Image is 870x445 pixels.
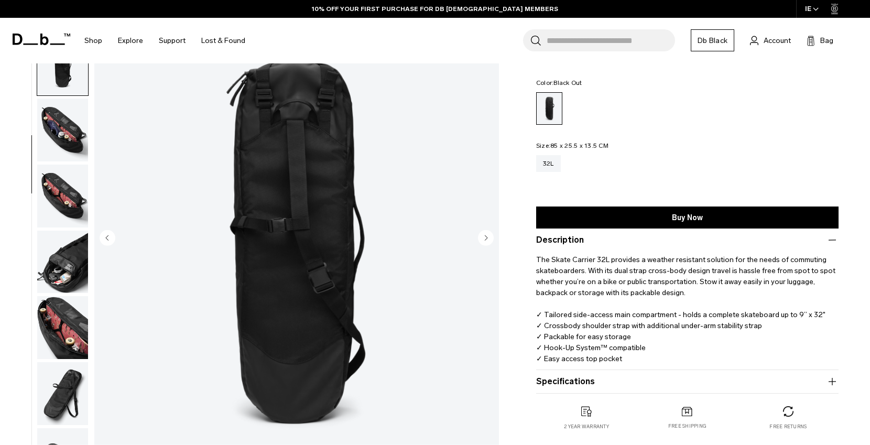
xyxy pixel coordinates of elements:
[564,423,609,430] p: 2 year warranty
[37,230,89,294] button: Skate Carrier 32L Black Out
[553,79,582,86] span: Black Out
[691,29,734,51] a: Db Black
[37,362,88,425] img: Skate Carrier 32L Black Out
[37,98,89,162] button: Skate Carrier 32L Black Out
[769,423,807,430] p: Free returns
[750,34,791,47] a: Account
[84,22,102,59] a: Shop
[536,246,839,364] p: The Skate Carrier 32L provides a weather resistant solution for the needs of commuting skateboard...
[478,230,494,248] button: Next slide
[37,32,88,95] img: Skate Carrier 32L Black Out
[536,80,582,86] legend: Color:
[536,143,608,149] legend: Size:
[159,22,186,59] a: Support
[312,4,558,14] a: 10% OFF YOUR FIRST PURCHASE FOR DB [DEMOGRAPHIC_DATA] MEMBERS
[37,296,89,360] button: Skate Carrier 32L Black Out
[820,35,833,46] span: Bag
[536,375,839,388] button: Specifications
[764,35,791,46] span: Account
[201,22,245,59] a: Lost & Found
[668,422,706,430] p: Free shipping
[536,155,561,172] a: 32L
[37,296,88,359] img: Skate Carrier 32L Black Out
[37,165,88,227] img: Skate Carrier 32L Black Out
[37,99,88,161] img: Skate Carrier 32L Black Out
[536,234,839,246] button: Description
[37,362,89,426] button: Skate Carrier 32L Black Out
[37,32,89,96] button: Skate Carrier 32L Black Out
[550,142,608,149] span: 85 x 25.5 x 13.5 CM
[807,34,833,47] button: Bag
[536,92,562,125] a: Black Out
[77,18,253,63] nav: Main Navigation
[37,164,89,228] button: Skate Carrier 32L Black Out
[118,22,143,59] a: Explore
[37,231,88,294] img: Skate Carrier 32L Black Out
[536,207,839,229] a: Buy Now
[100,230,115,248] button: Previous slide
